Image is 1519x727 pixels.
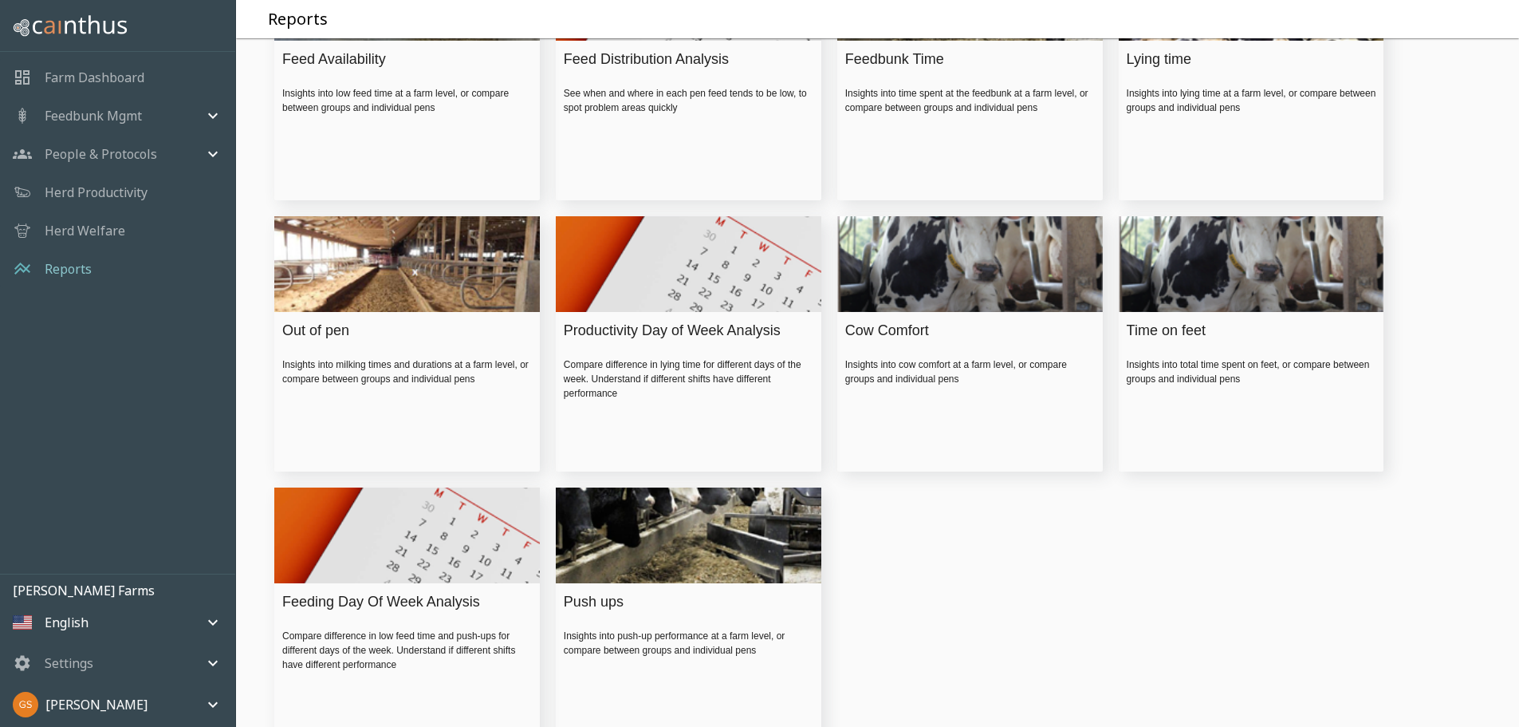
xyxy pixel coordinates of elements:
[45,221,125,240] a: Herd Welfare
[1127,358,1376,386] div: Insights into total time spent on feet, or compare between groups and individual pens
[282,49,524,70] div: Feed Availability
[45,695,148,714] p: [PERSON_NAME]
[556,197,821,331] img: Productivity Day of Week Analysis
[564,629,813,658] div: Insights into push-up performance at a farm level, or compare between groups and individual pens
[845,320,1087,342] div: Cow Comfort
[564,86,813,115] div: See when and where in each pen feed tends to be low, to spot problem areas quickly
[564,320,805,342] div: Productivity Day of Week Analysis
[274,468,540,603] img: Feeding Day Of Week Analysis
[564,49,805,70] div: Feed Distribution Analysis
[45,654,93,673] p: Settings
[1127,320,1368,342] div: Time on feet
[45,613,89,632] p: English
[1127,49,1368,70] div: Lying time
[564,358,813,401] div: Compare difference in lying time for different days of the week. Understand if different shifts h...
[845,358,1095,386] div: Insights into cow comfort at a farm level, or compare groups and individual pens
[1119,196,1384,332] img: Time on feet
[45,144,157,164] p: People & Protocols
[837,196,1103,332] img: Cow Comfort
[13,692,38,717] img: 1aa0c48fb701e1da05996ac86e083ad1
[45,68,144,87] a: Farm Dashboard
[845,86,1095,115] div: Insights into time spent at the feedbunk at a farm level, or compare between groups and individua...
[274,196,540,331] img: Out of pen
[282,591,524,613] div: Feeding Day Of Week Analysis
[268,9,328,30] h5: Reports
[45,106,142,125] p: Feedbunk Mgmt
[556,468,821,603] img: Push ups
[1127,86,1376,115] div: Insights into lying time at a farm level, or compare between groups and individual pens
[45,183,148,202] a: Herd Productivity
[13,581,235,600] p: [PERSON_NAME] Farms
[45,259,92,279] a: Reports
[845,49,1087,70] div: Feedbunk Time
[564,591,805,613] div: Push ups
[282,629,532,672] div: Compare difference in low feed time and push-ups for different days of the week. Understand if di...
[282,86,532,115] div: Insights into low feed time at a farm level, or compare between groups and individual pens
[282,358,532,386] div: Insights into milking times and durations at a farm level, or compare between groups and individu...
[282,320,524,342] div: Out of pen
